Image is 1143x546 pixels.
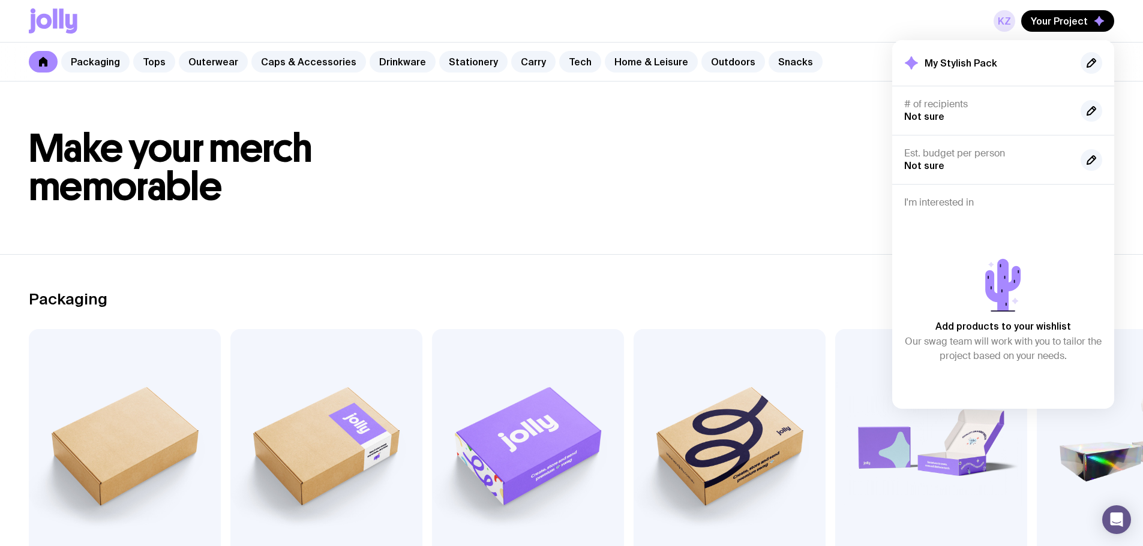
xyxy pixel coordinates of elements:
[904,111,944,122] span: Not sure
[904,160,944,171] span: Not sure
[904,147,1071,159] h4: Est. budget per person
[1021,10,1114,32] button: Your Project
[925,57,997,69] h2: My Stylish Pack
[605,51,698,73] a: Home & Leisure
[370,51,436,73] a: Drinkware
[1031,15,1088,27] span: Your Project
[439,51,508,73] a: Stationery
[61,51,130,73] a: Packaging
[904,197,1102,209] h4: I'm interested in
[559,51,601,73] a: Tech
[935,319,1071,333] p: Add products to your wishlist
[904,334,1102,363] p: Our swag team will work with you to tailor the project based on your needs.
[29,125,313,210] span: Make your merch memorable
[133,51,175,73] a: Tops
[904,98,1071,110] h4: # of recipients
[179,51,248,73] a: Outerwear
[769,51,823,73] a: Snacks
[29,290,107,308] h2: Packaging
[511,51,556,73] a: Carry
[994,10,1015,32] a: KZ
[251,51,366,73] a: Caps & Accessories
[701,51,765,73] a: Outdoors
[1102,505,1131,534] div: Open Intercom Messenger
